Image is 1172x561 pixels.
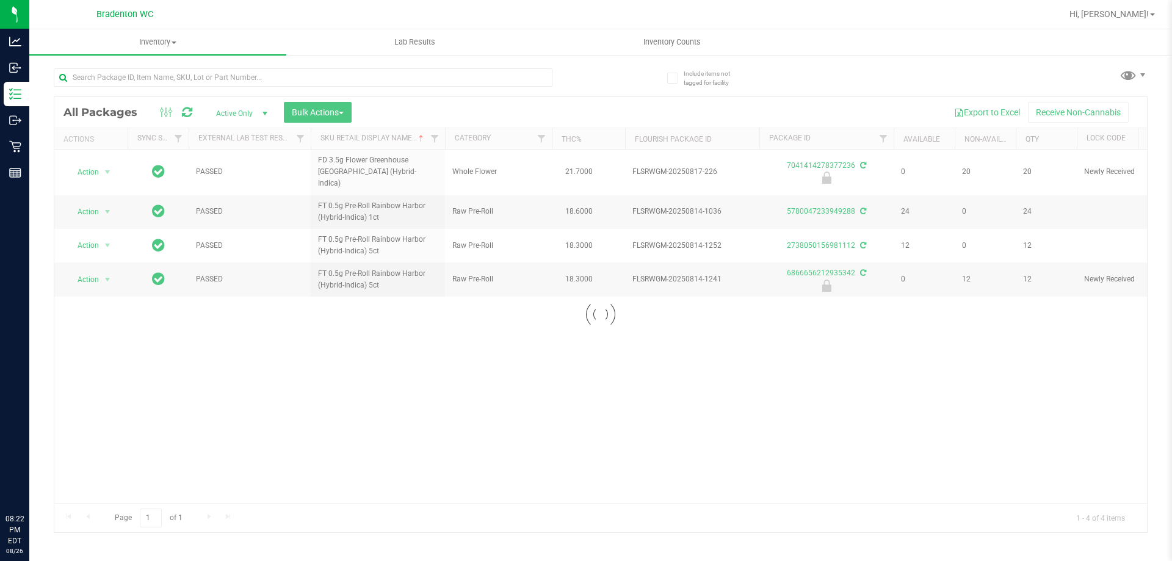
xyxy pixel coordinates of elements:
a: Inventory Counts [543,29,800,55]
iframe: Resource center [12,463,49,500]
a: Inventory [29,29,286,55]
inline-svg: Inventory [9,88,21,100]
input: Search Package ID, Item Name, SKU, Lot or Part Number... [54,68,552,87]
p: 08/26 [5,546,24,556]
span: Inventory [29,37,286,48]
span: Hi, [PERSON_NAME]! [1069,9,1149,19]
inline-svg: Retail [9,140,21,153]
span: Include items not tagged for facility [684,69,745,87]
span: Bradenton WC [96,9,153,20]
span: Lab Results [378,37,452,48]
inline-svg: Reports [9,167,21,179]
p: 08:22 PM EDT [5,513,24,546]
a: Lab Results [286,29,543,55]
inline-svg: Outbound [9,114,21,126]
inline-svg: Analytics [9,35,21,48]
span: Inventory Counts [627,37,717,48]
inline-svg: Inbound [9,62,21,74]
